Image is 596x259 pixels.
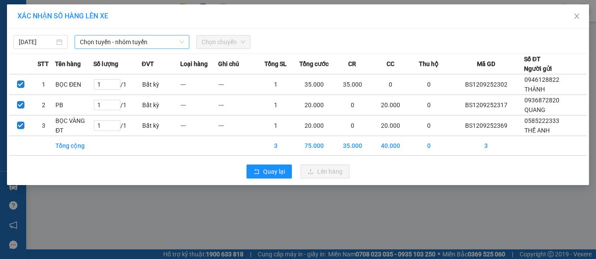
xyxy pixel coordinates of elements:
[32,95,55,115] td: 2
[55,74,93,95] td: BỌC ĐEN
[253,168,260,175] span: rollback
[179,39,185,45] span: down
[55,136,93,156] td: Tổng cộng
[55,59,81,69] span: Tên hàng
[295,74,333,95] td: 35.000
[524,54,552,73] div: Số ĐT Người gửi
[410,115,448,136] td: 0
[524,86,545,93] span: THÀNH
[17,12,108,20] span: XÁC NHẬN SỐ HÀNG LÊN XE
[93,74,142,95] td: / 1
[573,13,580,20] span: close
[142,74,180,95] td: Bất kỳ
[32,115,55,136] td: 3
[257,95,295,115] td: 1
[295,115,333,136] td: 20.000
[448,95,524,115] td: BS1209252317
[55,115,93,136] td: BỌC VÀNG ĐT
[524,106,545,113] span: QUANG
[387,59,394,69] span: CC
[142,95,180,115] td: Bất kỳ
[218,59,239,69] span: Ghi chú
[333,136,372,156] td: 35.000
[218,74,257,95] td: ---
[448,74,524,95] td: BS1209252302
[32,74,55,95] td: 1
[333,74,372,95] td: 35.000
[524,127,550,134] span: THẾ ANH
[524,117,559,124] span: 0585222333
[372,115,410,136] td: 20.000
[55,95,93,115] td: PB
[93,115,142,136] td: / 1
[448,136,524,156] td: 3
[333,115,372,136] td: 0
[372,74,410,95] td: 0
[410,74,448,95] td: 0
[202,35,245,49] span: Chọn chuyến
[419,59,438,69] span: Thu hộ
[477,59,495,69] span: Mã GD
[180,59,208,69] span: Loại hàng
[218,115,257,136] td: ---
[410,95,448,115] td: 0
[333,95,372,115] td: 0
[142,59,154,69] span: ĐVT
[301,164,349,178] button: uploadLên hàng
[295,136,333,156] td: 75.000
[263,167,285,176] span: Quay lại
[264,59,287,69] span: Tổng SL
[372,95,410,115] td: 20.000
[299,59,329,69] span: Tổng cước
[524,76,559,83] span: 0946128822
[257,115,295,136] td: 1
[93,59,118,69] span: Số lượng
[38,59,49,69] span: STT
[565,4,589,29] button: Close
[180,74,219,95] td: ---
[180,115,219,136] td: ---
[372,136,410,156] td: 40.000
[348,59,356,69] span: CR
[247,164,292,178] button: rollbackQuay lại
[180,95,219,115] td: ---
[410,136,448,156] td: 0
[257,136,295,156] td: 3
[93,95,142,115] td: / 1
[19,37,55,47] input: 12/09/2025
[448,115,524,136] td: BS1209252369
[142,115,180,136] td: Bất kỳ
[218,95,257,115] td: ---
[257,74,295,95] td: 1
[80,35,184,49] span: Chọn tuyến - nhóm tuyến
[524,97,559,104] span: 0936872820
[295,95,333,115] td: 20.000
